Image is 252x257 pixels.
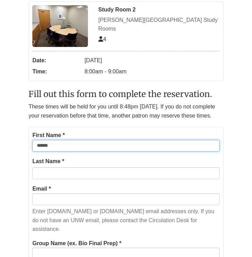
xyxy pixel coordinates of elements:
[32,5,88,47] img: Study Room 2
[84,55,220,66] dd: [DATE]
[84,66,220,77] dd: 8:00am - 9:00am
[29,102,223,120] p: These times will be held for you until 8:48pm [DATE]. If you do not complete your reservation bef...
[98,36,106,42] span: The capacity of this space
[32,184,51,193] label: Email *
[32,131,65,140] label: First Name *
[32,55,81,66] dt: Date:
[32,66,81,77] dt: Time:
[98,16,220,33] div: [PERSON_NAME][GEOGRAPHIC_DATA] Study Rooms
[32,157,64,166] label: Last Name *
[32,207,220,234] p: Enter [DOMAIN_NAME] or [DOMAIN_NAME] email addresses only. If you do not have an UNW email, pleas...
[32,239,121,248] label: Group Name (ex. Bio Final Prep) *
[29,90,223,99] h2: Fill out this form to complete the reservation.
[98,5,220,14] div: Study Room 2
